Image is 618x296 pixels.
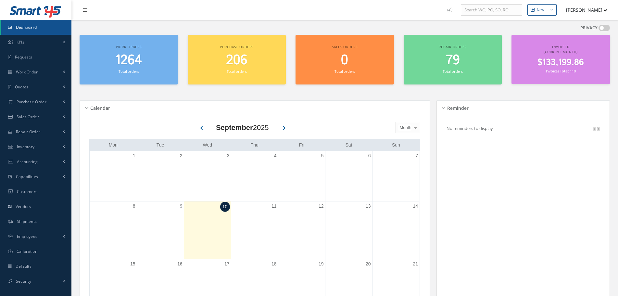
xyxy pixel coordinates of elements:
[270,259,278,269] a: September 18, 2025
[317,201,325,211] a: September 12, 2025
[461,4,522,16] input: Search WO, PO, SO, RO
[17,159,38,164] span: Accounting
[107,141,119,149] a: Monday
[129,259,137,269] a: September 15, 2025
[16,24,37,30] span: Dashboard
[132,201,137,211] a: September 8, 2025
[17,144,35,149] span: Inventory
[15,84,29,90] span: Quotes
[216,123,253,132] b: September
[16,69,38,75] span: Work Order
[17,99,46,105] span: Purchase Order
[184,201,231,259] td: September 10, 2025
[16,278,31,284] span: Security
[201,141,213,149] a: Wednesday
[17,189,38,194] span: Customers
[414,151,419,161] a: September 7, 2025
[216,122,269,133] div: 2025
[325,201,372,259] td: September 13, 2025
[439,45,466,49] span: Repair orders
[227,69,247,74] small: Total orders
[16,174,38,179] span: Capabilities
[16,204,31,209] span: Vendors
[273,151,278,161] a: September 4, 2025
[179,201,184,211] a: September 9, 2025
[132,151,137,161] a: September 1, 2025
[115,51,142,70] span: 1264
[446,51,460,70] span: 79
[137,151,184,201] td: September 2, 2025
[188,35,286,84] a: Purchase orders 206 Total orders
[511,35,610,84] a: Invoiced (Current Month) $133,199.86 Invoices Total: 110
[404,35,502,84] a: Repair orders 79 Total orders
[155,141,166,149] a: Tuesday
[367,151,372,161] a: September 6, 2025
[317,259,325,269] a: September 19, 2025
[220,202,230,212] a: September 10, 2025
[1,20,71,35] a: Dashboard
[320,151,325,161] a: September 5, 2025
[364,201,372,211] a: September 13, 2025
[552,45,570,49] span: Invoiced
[325,151,372,201] td: September 6, 2025
[137,201,184,259] td: September 9, 2025
[537,7,544,13] div: New
[372,201,419,259] td: September 14, 2025
[17,39,24,45] span: KPIs
[546,69,576,73] small: Invoices Total: 110
[391,141,401,149] a: Sunday
[179,151,184,161] a: September 2, 2025
[223,259,231,269] a: September 17, 2025
[278,151,325,201] td: September 5, 2025
[344,141,354,149] a: Saturday
[90,151,137,201] td: September 1, 2025
[398,124,411,131] span: Month
[296,35,394,84] a: Sales orders 0 Total orders
[544,49,578,54] span: (Current Month)
[17,249,37,254] span: Calibration
[334,69,355,74] small: Total orders
[332,45,357,49] span: Sales orders
[15,54,32,60] span: Requests
[231,201,278,259] td: September 11, 2025
[116,45,142,49] span: Work orders
[372,151,419,201] td: September 7, 2025
[447,125,493,131] p: No reminders to display
[119,69,139,74] small: Total orders
[270,201,278,211] a: September 11, 2025
[580,25,598,31] label: PRIVACY
[88,103,110,111] h5: Calendar
[17,219,37,224] span: Shipments
[341,51,348,70] span: 0
[560,4,607,16] button: [PERSON_NAME]
[16,129,41,135] span: Repair Order
[443,69,463,74] small: Total orders
[226,51,247,70] span: 206
[226,151,231,161] a: September 3, 2025
[17,114,39,120] span: Sales Order
[298,141,306,149] a: Friday
[184,151,231,201] td: September 3, 2025
[411,201,419,211] a: September 14, 2025
[90,201,137,259] td: September 8, 2025
[527,4,557,16] button: New
[231,151,278,201] td: September 4, 2025
[16,264,32,269] span: Defaults
[249,141,260,149] a: Thursday
[80,35,178,84] a: Work orders 1264 Total orders
[220,45,253,49] span: Purchase orders
[537,56,584,69] span: $133,199.86
[176,259,184,269] a: September 16, 2025
[278,201,325,259] td: September 12, 2025
[445,103,469,111] h5: Reminder
[411,259,419,269] a: September 21, 2025
[17,234,38,239] span: Employees
[364,259,372,269] a: September 20, 2025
